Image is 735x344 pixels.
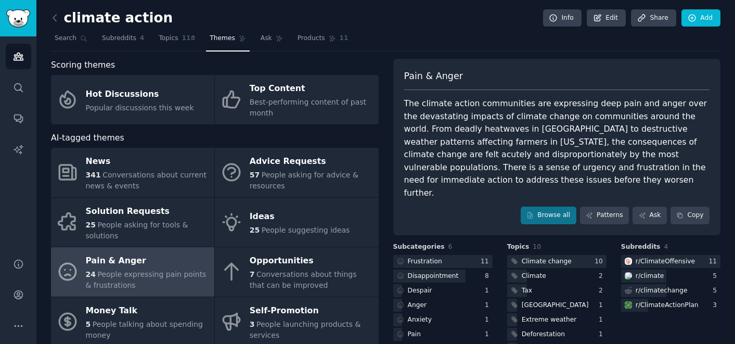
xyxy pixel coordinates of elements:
[404,97,710,199] div: The climate action communities are expressing deep pain and anger over the devastating impacts of...
[580,207,629,224] a: Patterns
[507,328,607,341] a: Deforestation1
[250,81,373,97] div: Top Content
[587,9,626,27] a: Edit
[393,270,493,283] a: Disappointment8
[507,243,530,252] span: Topics
[250,320,255,328] span: 3
[621,299,720,312] a: ClimateActionPlanr/ClimateActionPlan3
[393,243,445,252] span: Subcategories
[182,34,196,43] span: 118
[250,226,260,234] span: 25
[485,315,493,325] div: 1
[51,148,214,197] a: News341Conversations about current news & events
[543,9,582,27] a: Info
[215,75,378,124] a: Top ContentBest-performing content of past month
[206,30,250,52] a: Themes
[625,272,632,279] img: climate
[262,226,350,234] span: People suggesting ideas
[448,243,453,250] span: 6
[621,243,661,252] span: Subreddits
[86,171,207,190] span: Conversations about current news & events
[621,255,720,268] a: ClimateOffensiver/ClimateOffensive11
[86,320,91,328] span: 5
[215,198,378,247] a: Ideas25People suggesting ideas
[215,247,378,297] a: Opportunities7Conversations about things that can be improved
[155,30,199,52] a: Topics118
[102,34,136,43] span: Subreddits
[340,34,349,43] span: 11
[298,34,325,43] span: Products
[159,34,178,43] span: Topics
[250,302,373,319] div: Self-Promotion
[404,70,463,83] span: Pain & Anger
[522,257,572,266] div: Climate change
[51,198,214,247] a: Solution Requests25People asking for tools & solutions
[55,34,76,43] span: Search
[210,34,235,43] span: Themes
[533,243,541,250] span: 10
[250,171,358,190] span: People asking for advice & resources
[250,98,366,117] span: Best-performing content of past month
[51,10,173,27] h2: climate action
[294,30,352,52] a: Products11
[713,301,720,310] div: 3
[522,315,577,325] div: Extreme weather
[408,257,442,266] div: Frustration
[86,302,209,319] div: Money Talk
[86,221,96,229] span: 25
[86,253,209,270] div: Pain & Anger
[599,330,607,339] div: 1
[713,272,720,281] div: 5
[522,286,532,296] div: Tax
[636,286,688,296] div: r/ climatechange
[485,272,493,281] div: 8
[636,301,699,310] div: r/ ClimateActionPlan
[51,132,124,145] span: AI-tagged themes
[621,284,720,297] a: r/climatechange5
[86,221,188,240] span: People asking for tools & solutions
[625,301,632,309] img: ClimateActionPlan
[599,286,607,296] div: 2
[393,299,493,312] a: Anger1
[636,272,664,281] div: r/ climate
[521,207,576,224] a: Browse all
[250,270,255,278] span: 7
[393,255,493,268] a: Frustration11
[98,30,148,52] a: Subreddits4
[621,270,720,283] a: climater/climate5
[664,243,668,250] span: 4
[86,203,209,220] div: Solution Requests
[6,9,30,28] img: GummySearch logo
[51,30,91,52] a: Search
[408,286,432,296] div: Despair
[485,301,493,310] div: 1
[507,284,607,297] a: Tax2
[599,272,607,281] div: 2
[250,270,357,289] span: Conversations about things that can be improved
[250,320,361,339] span: People launching products & services
[250,209,350,225] div: Ideas
[86,104,194,112] span: Popular discussions this week
[507,313,607,326] a: Extreme weather1
[522,330,565,339] div: Deforestation
[631,9,676,27] a: Share
[140,34,145,43] span: 4
[86,270,96,278] span: 24
[393,328,493,341] a: Pain1
[393,284,493,297] a: Despair1
[481,257,493,266] div: 11
[408,272,459,281] div: Disappointment
[599,301,607,310] div: 1
[670,207,710,224] button: Copy
[633,207,667,224] a: Ask
[408,301,427,310] div: Anger
[599,315,607,325] div: 1
[257,30,287,52] a: Ask
[86,171,101,179] span: 341
[215,148,378,197] a: Advice Requests57People asking for advice & resources
[507,270,607,283] a: Climate2
[713,286,720,296] div: 5
[51,247,214,297] a: Pain & Anger24People expressing pain points & frustrations
[522,272,546,281] div: Climate
[507,299,607,312] a: [GEOGRAPHIC_DATA]1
